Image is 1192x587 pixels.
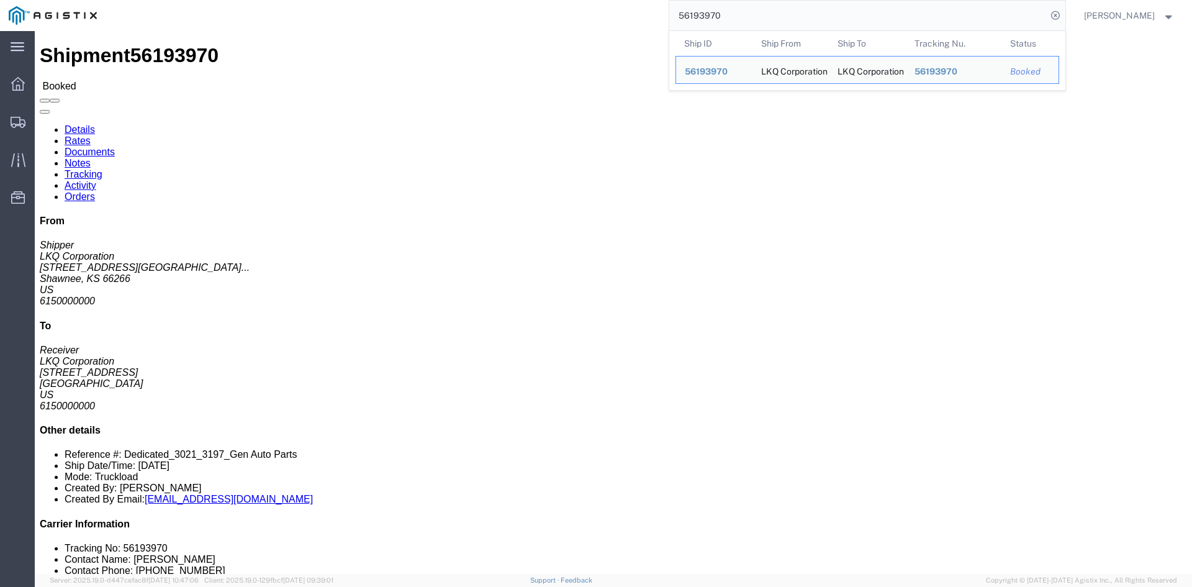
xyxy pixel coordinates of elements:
[148,576,199,584] span: [DATE] 10:47:06
[283,576,333,584] span: [DATE] 09:39:01
[986,575,1177,586] span: Copyright © [DATE]-[DATE] Agistix Inc., All Rights Reserved
[675,31,1065,90] table: Search Results
[50,576,199,584] span: Server: 2025.19.0-d447cefac8f
[1010,65,1050,78] div: Booked
[914,66,957,76] span: 56193970
[669,1,1047,30] input: Search for shipment number, reference number
[905,31,1001,56] th: Tracking Nu.
[35,31,1192,574] iframe: FS Legacy Container
[530,576,561,584] a: Support
[204,576,333,584] span: Client: 2025.19.0-129fbcf
[1001,31,1059,56] th: Status
[838,57,897,83] div: LKQ Corporation
[752,31,829,56] th: Ship From
[1083,8,1175,23] button: [PERSON_NAME]
[1084,9,1155,22] span: Douglas Harris
[675,31,752,56] th: Ship ID
[9,6,97,25] img: logo
[761,57,820,83] div: LKQ Corporation
[914,65,993,78] div: 56193970
[685,66,728,76] span: 56193970
[685,65,744,78] div: 56193970
[829,31,906,56] th: Ship To
[561,576,592,584] a: Feedback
